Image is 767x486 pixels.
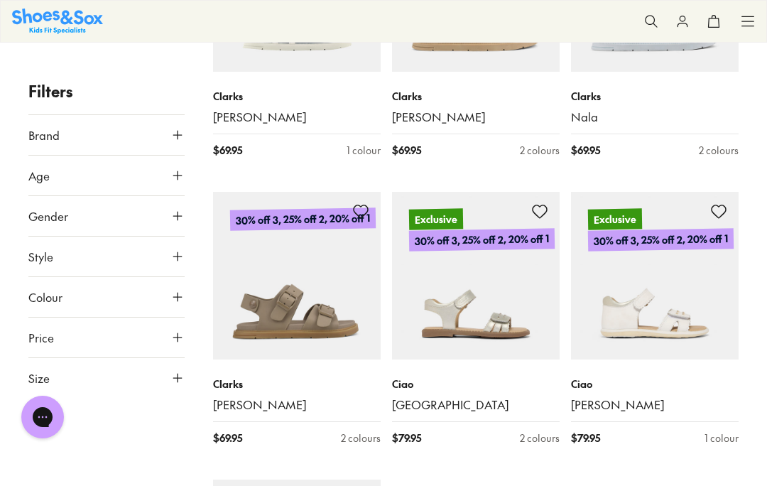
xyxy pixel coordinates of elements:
a: 30% off 3, 25% off 2, 20% off 1 [213,192,381,360]
p: Clarks [213,89,381,104]
span: Colour [28,288,62,306]
div: 2 colours [699,143,739,158]
p: Ciao [392,377,560,391]
p: Exclusive [588,208,642,229]
span: Age [28,167,50,184]
a: [PERSON_NAME] [571,397,739,413]
p: Filters [28,80,185,103]
span: Gender [28,207,68,225]
p: Clarks [571,89,739,104]
p: 30% off 3, 25% off 2, 20% off 1 [409,228,555,252]
button: Brand [28,115,185,155]
p: Exclusive [409,208,463,229]
div: 1 colour [705,431,739,445]
p: Clarks [213,377,381,391]
span: $ 79.95 [571,431,600,445]
div: 2 colours [341,431,381,445]
button: Price [28,318,185,357]
img: SNS_Logo_Responsive.svg [12,9,103,33]
button: Style [28,237,185,276]
a: Nala [571,109,739,125]
span: $ 69.95 [213,431,242,445]
a: Exclusive30% off 3, 25% off 2, 20% off 1 [392,192,560,360]
span: Style [28,248,53,265]
span: $ 69.95 [213,143,242,158]
p: Ciao [571,377,739,391]
p: 30% off 3, 25% off 2, 20% off 1 [588,228,734,252]
a: [PERSON_NAME] [213,109,381,125]
button: Age [28,156,185,195]
div: 2 colours [520,431,560,445]
button: Colour [28,277,185,317]
a: [GEOGRAPHIC_DATA] [392,397,560,413]
p: Clarks [392,89,560,104]
span: Brand [28,126,60,144]
button: Size [28,358,185,398]
a: [PERSON_NAME] [213,397,381,413]
p: 30% off 3, 25% off 2, 20% off 1 [230,207,376,231]
span: Size [28,369,50,387]
button: Gender [28,196,185,236]
span: $ 69.95 [571,143,600,158]
iframe: Gorgias live chat messenger [14,391,71,443]
a: [PERSON_NAME] [392,109,560,125]
a: Exclusive30% off 3, 25% off 2, 20% off 1 [571,192,739,360]
span: Price [28,329,54,346]
span: $ 69.95 [392,143,421,158]
div: 2 colours [520,143,560,158]
a: Shoes & Sox [12,9,103,33]
div: 1 colour [347,143,381,158]
span: $ 79.95 [392,431,421,445]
